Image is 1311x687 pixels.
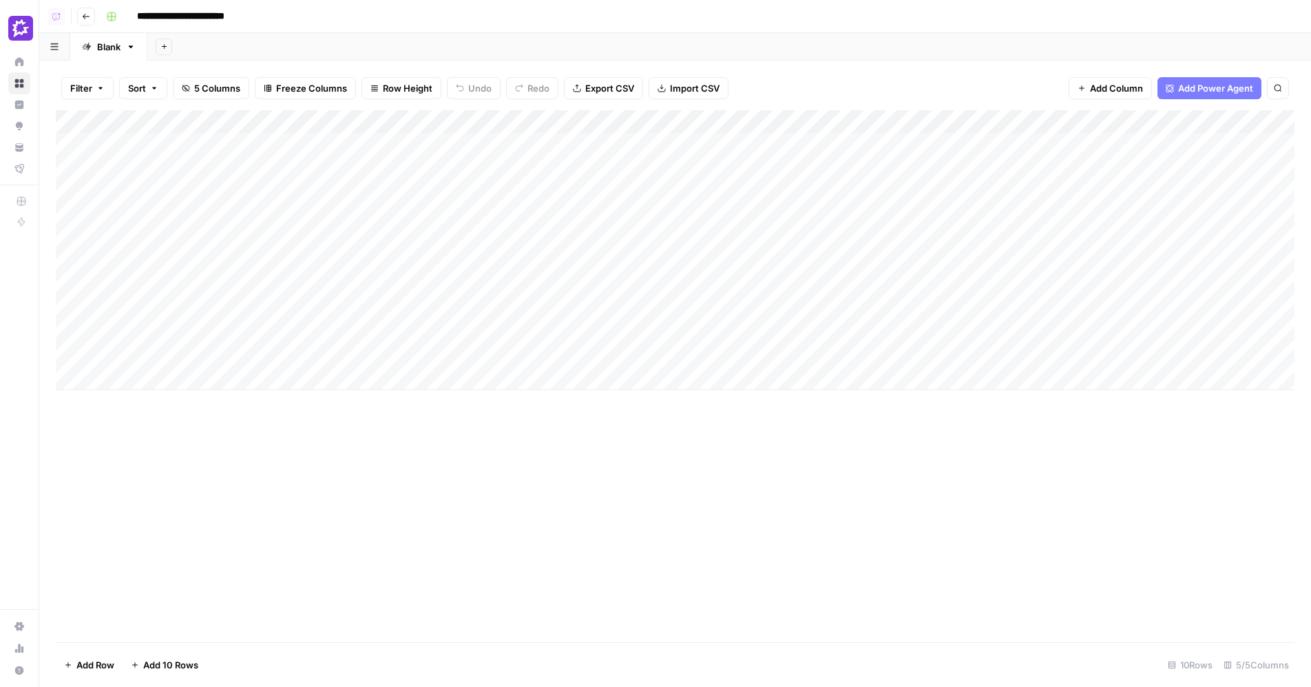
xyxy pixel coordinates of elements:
a: Your Data [8,136,30,158]
div: 10 Rows [1162,654,1218,676]
a: Home [8,51,30,73]
span: Add Row [76,658,114,672]
span: Import CSV [670,81,720,95]
a: Browse [8,72,30,94]
button: 5 Columns [173,77,249,99]
span: Sort [128,81,146,95]
button: Undo [447,77,501,99]
a: Settings [8,615,30,637]
span: Redo [527,81,549,95]
span: 5 Columns [194,81,240,95]
a: Insights [8,94,30,116]
button: Workspace: AirOps AEO - Single Brand (Gong) [8,11,30,45]
button: Filter [61,77,114,99]
span: Row Height [383,81,432,95]
a: Blank [70,33,147,61]
button: Freeze Columns [255,77,356,99]
button: Sort [119,77,167,99]
span: Add 10 Rows [143,658,198,672]
button: Add Column [1069,77,1152,99]
button: Add Power Agent [1157,77,1261,99]
span: Freeze Columns [276,81,347,95]
div: Blank [97,40,120,54]
span: Add Power Agent [1178,81,1253,95]
button: Redo [506,77,558,99]
button: Import CSV [649,77,728,99]
span: Filter [70,81,92,95]
span: Add Column [1090,81,1143,95]
button: Row Height [361,77,441,99]
button: Export CSV [564,77,643,99]
a: Usage [8,637,30,659]
span: Undo [468,81,492,95]
img: AirOps AEO - Single Brand (Gong) Logo [8,16,33,41]
a: Flightpath [8,158,30,180]
button: Help + Support [8,659,30,681]
span: Export CSV [585,81,634,95]
div: 5/5 Columns [1218,654,1294,676]
button: Add 10 Rows [123,654,207,676]
a: Opportunities [8,115,30,137]
button: Add Row [56,654,123,676]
